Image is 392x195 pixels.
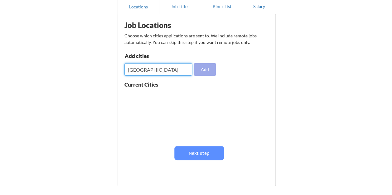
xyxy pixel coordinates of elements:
[124,82,172,87] div: Current Cities
[124,63,192,76] input: Type here...
[125,53,189,59] div: Add cities
[174,146,224,160] button: Next step
[194,63,216,76] button: Add
[124,21,203,29] div: Job Locations
[124,32,268,45] div: Choose which cities applications are sent to. We include remote jobs automatically. You can skip ...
